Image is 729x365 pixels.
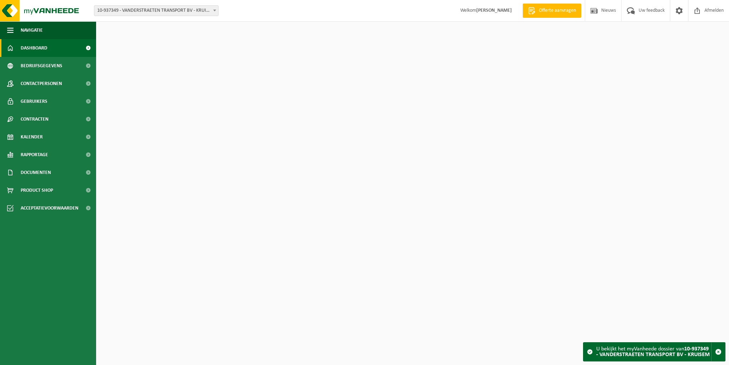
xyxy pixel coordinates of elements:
span: Rapportage [21,146,48,164]
span: Kalender [21,128,43,146]
strong: 10-937349 - VANDERSTRAETEN TRANSPORT BV - KRUISEM [596,346,710,358]
a: Offerte aanvragen [523,4,581,18]
span: Navigatie [21,21,43,39]
span: Contracten [21,110,48,128]
div: U bekijkt het myVanheede dossier van [596,343,711,361]
span: Product Shop [21,181,53,199]
span: Gebruikers [21,92,47,110]
span: Documenten [21,164,51,181]
span: 10-937349 - VANDERSTRAETEN TRANSPORT BV - KRUISEM [94,6,218,16]
span: 10-937349 - VANDERSTRAETEN TRANSPORT BV - KRUISEM [94,5,219,16]
span: Offerte aanvragen [537,7,578,14]
strong: [PERSON_NAME] [476,8,512,13]
span: Contactpersonen [21,75,62,92]
span: Dashboard [21,39,47,57]
span: Acceptatievoorwaarden [21,199,78,217]
span: Bedrijfsgegevens [21,57,62,75]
